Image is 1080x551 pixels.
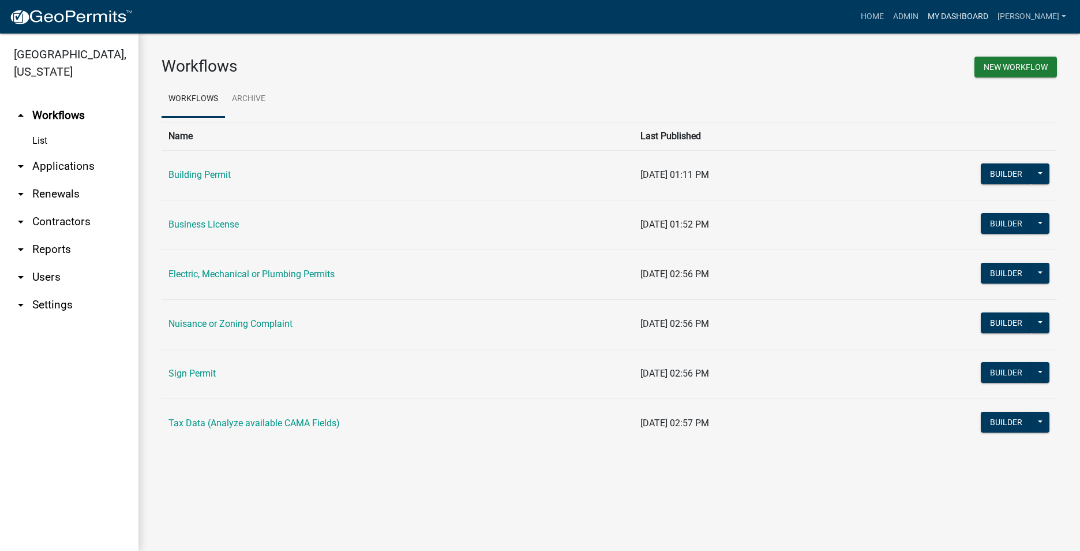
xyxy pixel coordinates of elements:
a: Home [856,6,888,28]
button: Builder [981,263,1032,284]
a: Building Permit [168,169,231,180]
button: New Workflow [974,57,1057,77]
button: Builder [981,312,1032,333]
i: arrow_drop_down [14,215,28,229]
a: My Dashboard [923,6,993,28]
a: Workflows [162,81,225,118]
i: arrow_drop_up [14,109,28,122]
i: arrow_drop_down [14,159,28,173]
a: [PERSON_NAME] [993,6,1071,28]
span: [DATE] 01:11 PM [640,169,709,180]
button: Builder [981,163,1032,184]
a: Archive [225,81,272,118]
a: Admin [888,6,923,28]
i: arrow_drop_down [14,243,28,256]
span: [DATE] 02:56 PM [640,269,709,280]
i: arrow_drop_down [14,298,28,312]
span: [DATE] 01:52 PM [640,219,709,230]
button: Builder [981,412,1032,433]
i: arrow_drop_down [14,187,28,201]
a: Business License [168,219,239,230]
th: Name [162,122,633,150]
span: [DATE] 02:56 PM [640,318,709,329]
th: Last Published [633,122,843,150]
span: [DATE] 02:56 PM [640,368,709,379]
a: Electric, Mechanical or Plumbing Permits [168,269,335,280]
i: arrow_drop_down [14,270,28,284]
button: Builder [981,362,1032,383]
button: Builder [981,213,1032,234]
a: Sign Permit [168,368,216,379]
a: Tax Data (Analyze available CAMA Fields) [168,418,340,429]
h3: Workflows [162,57,601,76]
a: Nuisance or Zoning Complaint [168,318,292,329]
span: [DATE] 02:57 PM [640,418,709,429]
